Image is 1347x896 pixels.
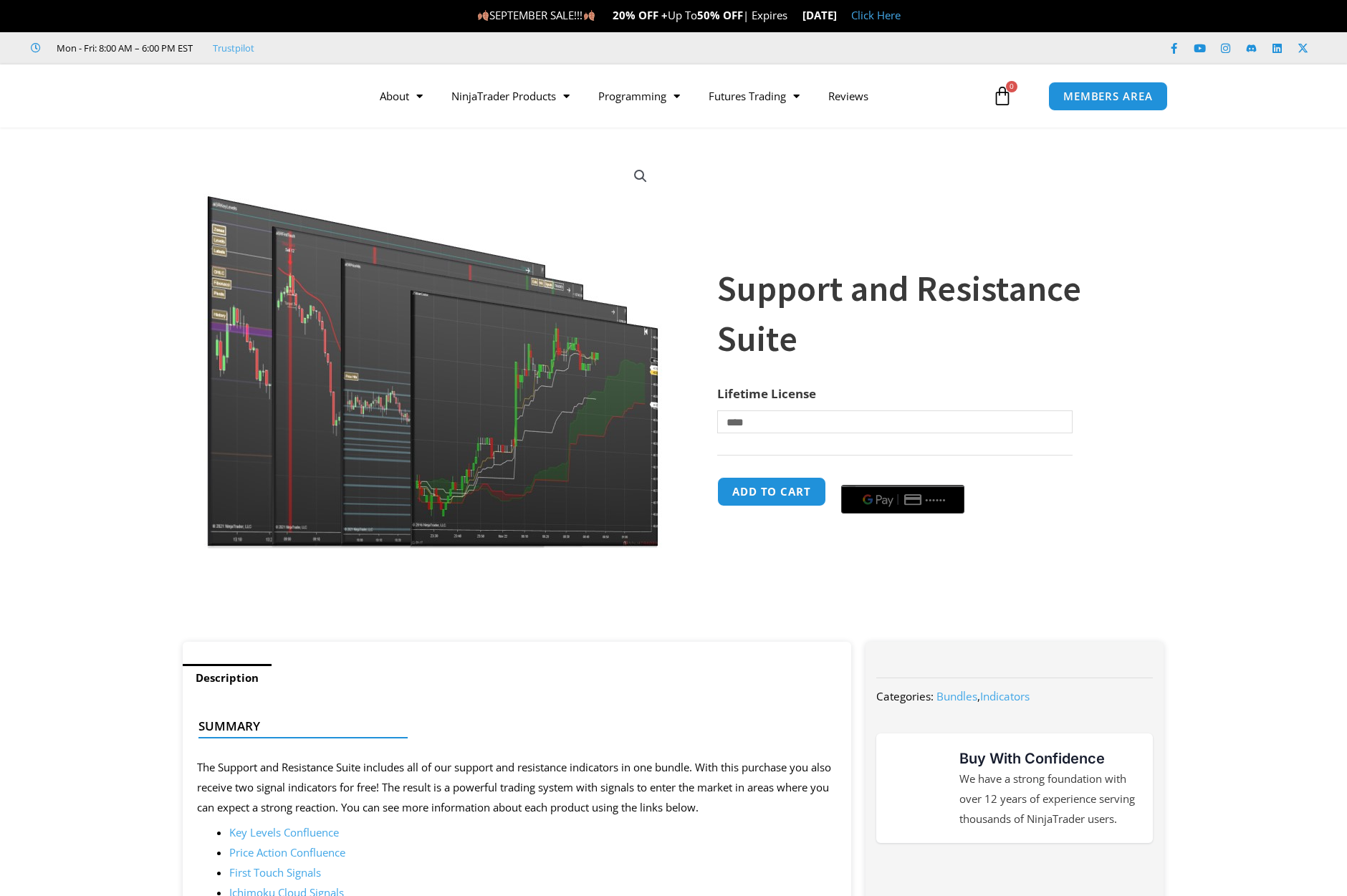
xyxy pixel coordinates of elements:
[229,825,339,839] a: Key Levels Confluence
[980,689,1030,703] a: Indicators
[613,8,668,22] strong: 20% OFF +
[717,385,816,402] label: Lifetime License
[584,10,595,21] img: 🍂
[891,762,942,814] img: mark thumbs good 43913 | Affordable Indicators – NinjaTrader
[478,10,489,21] img: 🍂
[628,163,653,189] a: View full-screen image gallery
[584,80,694,112] a: Programming
[876,689,934,703] span: Categories:
[1006,81,1017,92] span: 0
[160,70,315,122] img: LogoAI | Affordable Indicators – NinjaTrader
[477,8,802,22] span: SEPTEMBER SALE!!! Up To | Expires
[841,485,964,514] button: Buy with GPay
[717,264,1136,364] h1: Support and Resistance Suite
[197,758,837,818] p: The Support and Resistance Suite includes all of our support and resistance indicators in one bun...
[213,39,254,57] a: Trustpilot
[838,475,967,476] iframe: Secure payment input frame
[936,689,1030,703] span: ,
[814,80,883,112] a: Reviews
[694,80,814,112] a: Futures Trading
[959,769,1139,829] p: We have a strong foundation with over 12 years of experience serving thousands of NinjaTrader users.
[203,153,664,549] img: Support and Resistance Suite 1
[229,845,345,859] a: Price Action Confluence
[198,719,824,733] h4: Summary
[437,80,584,112] a: NinjaTrader Products
[971,75,1034,117] a: 0
[697,8,743,22] strong: 50% OFF
[229,865,321,880] a: First Touch Signals
[959,748,1139,769] h3: Buy With Confidence
[1063,91,1153,102] span: MEMBERS AREA
[926,495,947,505] text: ••••••
[936,689,977,703] a: Bundles
[53,39,193,57] span: Mon - Fri: 8:00 AM – 6:00 PM EST
[365,80,989,112] nav: Menu
[1048,82,1168,111] a: MEMBERS AREA
[851,8,901,22] a: Click Here
[802,8,837,22] strong: [DATE]
[365,80,437,112] a: About
[717,477,826,506] button: Add to cart
[906,866,1122,893] img: NinjaTrader Wordmark color RGB | Affordable Indicators – NinjaTrader
[788,10,799,21] img: ⌛
[183,664,272,692] a: Description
